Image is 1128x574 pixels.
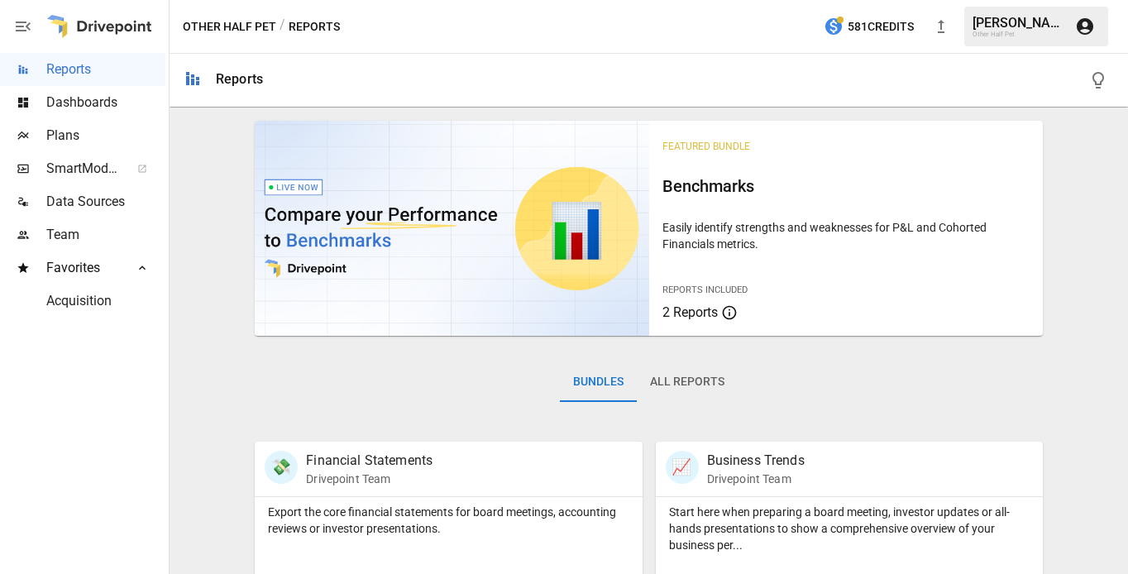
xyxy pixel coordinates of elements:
span: 581 Credits [848,17,914,37]
button: Bundles [560,362,637,402]
button: Other Half Pet [183,17,276,37]
div: Other Half Pet [973,31,1065,38]
span: Plans [46,126,165,146]
span: Reports [46,60,165,79]
span: SmartModel [46,159,119,179]
p: Financial Statements [306,451,433,471]
button: New version available, click to update! [925,10,958,43]
span: Data Sources [46,192,165,212]
img: video thumbnail [255,121,648,336]
span: Acquisition [46,291,165,311]
p: Export the core financial statements for board meetings, accounting reviews or investor presentat... [268,504,629,537]
span: Featured Bundle [662,141,750,152]
p: Start here when preparing a board meeting, investor updates or all-hands presentations to show a ... [669,504,1030,553]
div: 📈 [666,451,699,484]
span: Dashboards [46,93,165,112]
h6: Benchmarks [662,173,1030,199]
div: 💸 [265,451,298,484]
span: Reports Included [662,285,748,295]
span: 2 Reports [662,304,718,320]
p: Drivepoint Team [707,471,805,487]
button: 581Credits [817,12,920,42]
span: ™ [118,156,130,177]
span: Favorites [46,258,119,278]
div: Reports [216,71,263,87]
div: [PERSON_NAME] [973,15,1065,31]
p: Drivepoint Team [306,471,433,487]
span: Team [46,225,165,245]
p: Business Trends [707,451,805,471]
div: / [280,17,285,37]
button: All Reports [637,362,738,402]
p: Easily identify strengths and weaknesses for P&L and Cohorted Financials metrics. [662,219,1030,252]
